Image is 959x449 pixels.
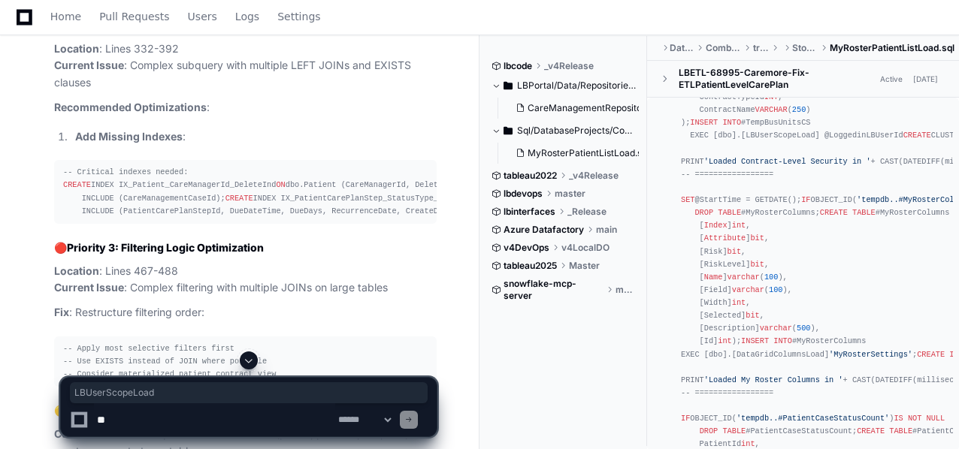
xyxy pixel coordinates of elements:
[504,260,557,272] span: tableau2025
[718,208,741,217] span: TABLE
[569,170,619,182] span: _v4Release
[706,42,741,54] span: CombinedDatabaseNew
[681,195,694,204] span: SET
[517,80,636,92] span: LBPortal/Data/Repositories/Patient
[492,74,636,98] button: LBPortal/Data/Repositories/Patient
[753,42,769,54] span: transactional
[801,195,810,204] span: IF
[75,130,183,143] strong: Add Missing Indexes
[544,60,594,72] span: _v4Release
[792,105,806,114] span: 250
[555,188,585,200] span: master
[679,67,876,91] div: LBETL-68995-Caremore-Fix-ETLPatientLevelCarePlan
[54,281,124,294] strong: Current Issue
[567,206,607,218] span: _Release
[528,102,662,114] span: CareManagementRepository.cs
[694,208,713,217] span: DROP
[755,105,788,114] span: VARCHAR
[830,42,954,54] span: MyRosterPatientListLoad.sql
[704,221,728,230] span: Index
[561,242,610,254] span: v4LocalDO
[225,194,253,203] span: CREATE
[67,241,264,254] strong: Priority 3: Filtering Logic Optimization
[504,206,555,218] span: lbinterfaces
[797,324,810,333] span: 500
[99,12,169,21] span: Pull Requests
[764,273,778,282] span: 100
[517,125,636,137] span: Sql/DatabaseProjects/CombinedDatabaseNew/transactional/dbo/Stored Procedures
[235,12,259,21] span: Logs
[277,12,320,21] span: Settings
[917,350,945,359] span: CREATE
[71,128,437,146] li: :
[746,311,759,320] span: bit
[773,336,792,345] span: INTO
[750,260,764,269] span: bit
[704,157,871,166] span: 'Loaded Contract-Level Security in '
[670,42,694,54] span: DatabaseProjects
[741,336,769,345] span: INSERT
[510,98,639,119] button: CareManagementRepository.cs
[820,208,848,217] span: CREATE
[504,170,557,182] span: tableau2022
[732,298,746,307] span: int
[54,99,437,116] p: :
[504,122,513,140] svg: Directory
[569,260,600,272] span: Master
[728,247,741,256] span: bit
[54,42,99,55] strong: Location
[913,74,938,85] div: [DATE]
[718,336,731,345] span: int
[903,131,931,140] span: CREATE
[732,221,746,230] span: int
[852,208,876,217] span: TABLE
[829,350,912,359] span: 'MyRosterSettings'
[504,188,543,200] span: lbdevops
[876,72,907,86] span: Active
[63,166,428,218] div: INDEX IX_Patient_CareManagerId_DeleteInd dbo.Patient (CareManagerId, DeleteInd) INCLUDE (PatientI...
[769,285,782,294] span: 100
[510,143,639,164] button: MyRosterPatientListLoad.sql
[188,12,217,21] span: Users
[63,167,188,176] span: -- Critical indexes needed:
[54,304,437,321] p: : Restructure filtering order:
[504,278,604,302] span: snowflake-mcp-server
[596,224,617,236] span: main
[504,242,549,254] span: v4DevOps
[722,118,741,127] span: INTO
[54,263,437,297] p: : Lines 467-488 : Complex filtering with multiple JOINs on large tables
[54,264,99,277] strong: Location
[492,119,636,143] button: Sql/DatabaseProjects/CombinedDatabaseNew/transactional/dbo/Stored Procedures
[728,273,760,282] span: varchar
[54,306,69,318] strong: Fix
[54,101,207,113] strong: Recommended Optimizations
[63,344,234,353] span: -- Apply most selective filters first
[504,224,584,236] span: Azure Datafactory
[504,77,513,95] svg: Directory
[54,240,437,255] h3: 🔴
[616,284,637,296] span: main
[276,180,285,189] span: ON
[732,285,764,294] span: varchar
[63,180,91,189] span: CREATE
[74,387,423,399] span: LBUserScopeLoad
[704,273,723,282] span: Name
[760,324,792,333] span: varchar
[504,60,532,72] span: lbcode
[681,170,773,179] span: -- =================
[50,12,81,21] span: Home
[704,234,746,243] span: Attribute
[750,234,764,243] span: bit
[54,41,437,92] p: : Lines 332-392 : Complex subquery with multiple LEFT JOINs and EXISTS clauses
[690,118,718,127] span: INSERT
[792,42,818,54] span: Stored Procedures
[54,59,124,71] strong: Current Issue
[528,147,649,159] span: MyRosterPatientListLoad.sql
